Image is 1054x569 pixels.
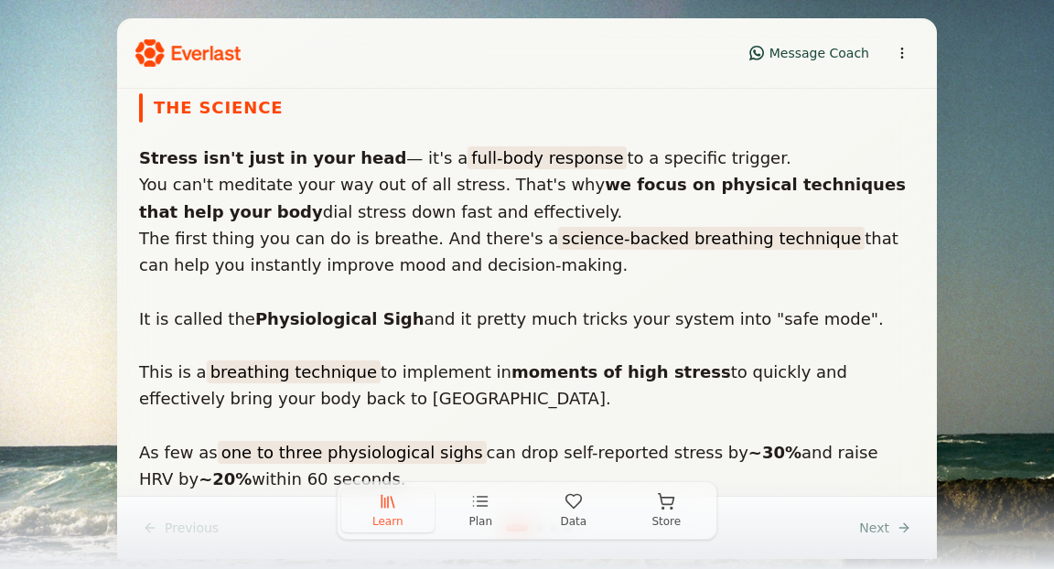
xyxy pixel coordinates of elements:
mark: breathing technique [207,360,381,383]
strong: Physiological Sigh [255,309,425,328]
mark: full-body response [468,146,627,169]
span: Learn [372,514,403,529]
span: Plan [468,514,492,529]
mark: science-backed breathing technique [558,227,865,250]
p: The first thing you can do is breathe. And there's a that can help you instantly improve mood and... [139,225,915,306]
mark: one to three physiological sighs [218,441,487,464]
strong: Stress isn't just in your head [139,148,406,167]
strong: ~20% [199,469,252,488]
strong: ~30% [748,443,801,462]
p: You can't meditate your way out of all stress. That's why dial stress down fast and effectively. [139,171,915,225]
strong: moments of high stress [511,362,731,381]
h2: The Science [154,95,284,121]
strong: we focus on physical techniques that help your body [139,175,906,220]
img: Everlast Logo [135,39,241,68]
span: Message Coach [769,44,869,62]
span: Data [560,514,586,529]
button: Message Coach [740,38,878,68]
p: As few as can drop self-reported stress by and raise HRV by within 60 seconds. [139,439,915,520]
p: — it's a to a specific trigger. [139,145,915,171]
p: This is a to implement in to quickly and effectively bring your body back to [GEOGRAPHIC_DATA]. [139,359,915,439]
span: Store [651,514,681,529]
p: It is called the and it pretty much tricks your system into "safe mode". [139,306,915,360]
